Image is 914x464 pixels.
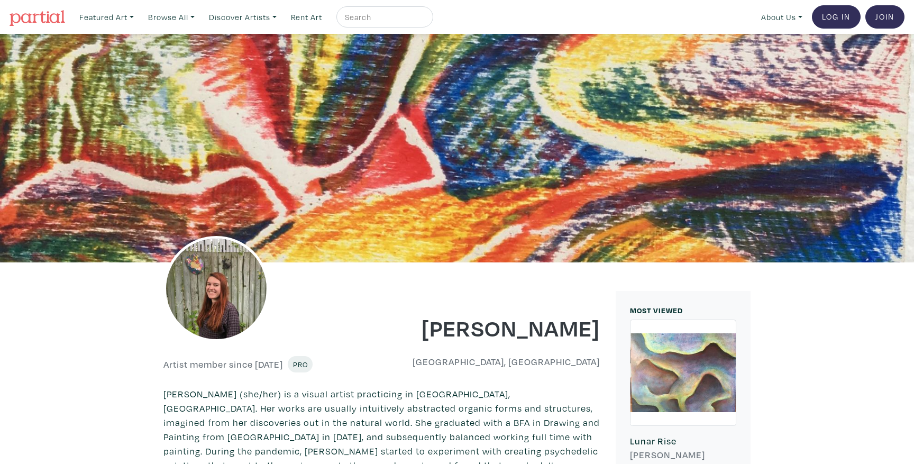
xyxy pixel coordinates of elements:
h6: [GEOGRAPHIC_DATA], [GEOGRAPHIC_DATA] [390,356,600,368]
h6: Lunar Rise [630,435,736,447]
a: Featured Art [75,6,139,28]
h6: [PERSON_NAME] [630,449,736,461]
a: About Us [756,6,807,28]
a: Join [865,5,904,29]
a: Rent Art [286,6,327,28]
input: Search [344,11,423,24]
h6: Artist member since [DATE] [163,359,283,370]
img: phpThumb.php [163,236,269,342]
h1: [PERSON_NAME] [390,313,600,342]
span: Pro [293,359,308,369]
a: Browse All [143,6,199,28]
small: MOST VIEWED [630,305,683,315]
a: Log In [812,5,861,29]
a: Discover Artists [204,6,281,28]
